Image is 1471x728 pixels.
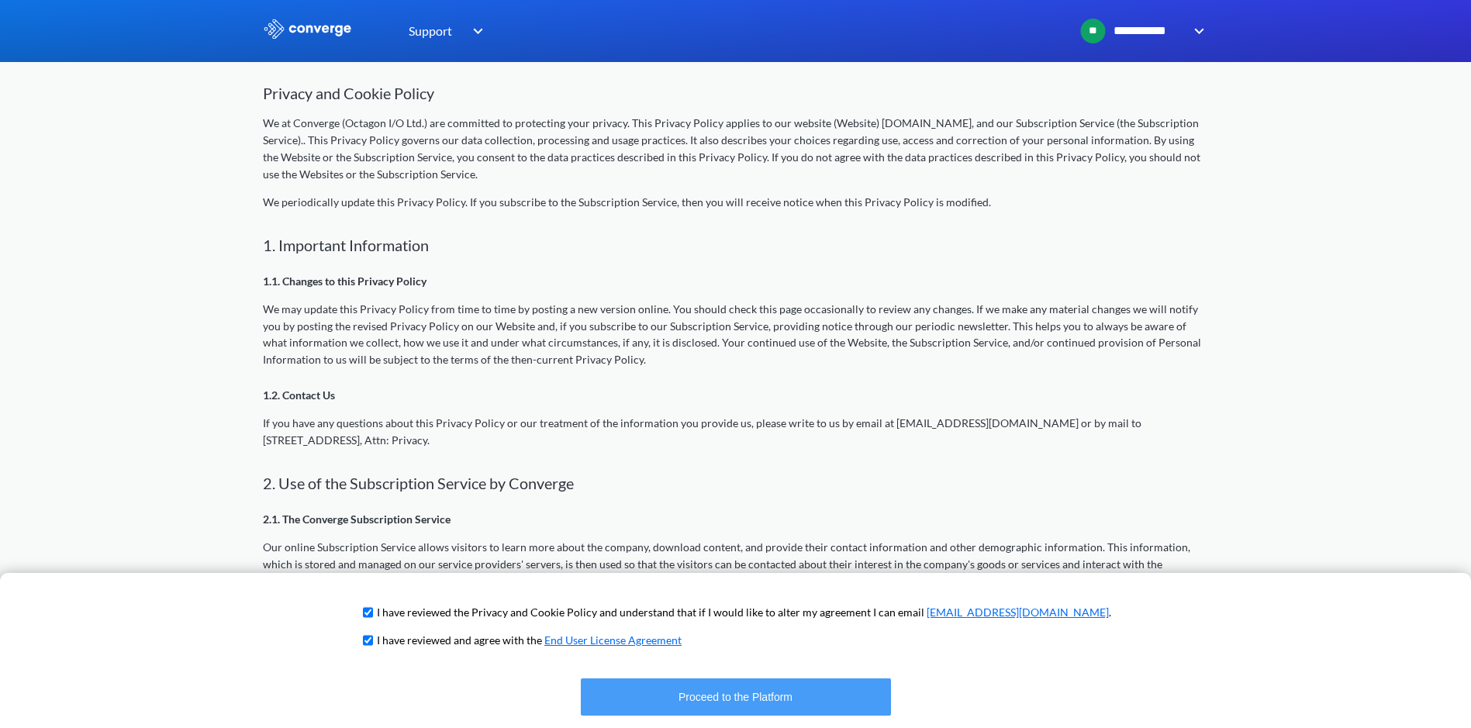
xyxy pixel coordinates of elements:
a: [EMAIL_ADDRESS][DOMAIN_NAME] [927,606,1109,619]
h2: Privacy and Cookie Policy [263,84,1209,102]
p: I have reviewed the Privacy and Cookie Policy and understand that if I would like to alter my agr... [377,604,1111,621]
p: 2.1. The Converge Subscription Service [263,511,1209,528]
p: I have reviewed and agree with the [377,632,682,649]
button: Proceed to the Platform [581,678,891,716]
p: We may update this Privacy Policy from time to time by posting a new version online. You should c... [263,301,1209,369]
img: downArrow.svg [463,22,488,40]
p: 1.2. Contact Us [263,387,1209,404]
a: End User License Agreement [544,633,682,647]
h2: 1. Important Information [263,236,1209,254]
h2: 2. Use of the Subscription Service by Converge [263,474,1209,492]
p: We at Converge (Octagon I/O Ltd.) are committed to protecting your privacy. This Privacy Policy a... [263,115,1209,183]
p: 1.1. Changes to this Privacy Policy [263,273,1209,290]
p: If you have any questions about this Privacy Policy or our treatment of the information you provi... [263,415,1209,449]
img: logo_ewhite.svg [263,19,353,39]
span: Support [409,21,452,40]
p: Our online Subscription Service allows visitors to learn more about the company, download content... [263,539,1209,590]
img: downArrow.svg [1184,22,1209,40]
p: We periodically update this Privacy Policy. If you subscribe to the Subscription Service, then yo... [263,194,1209,211]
